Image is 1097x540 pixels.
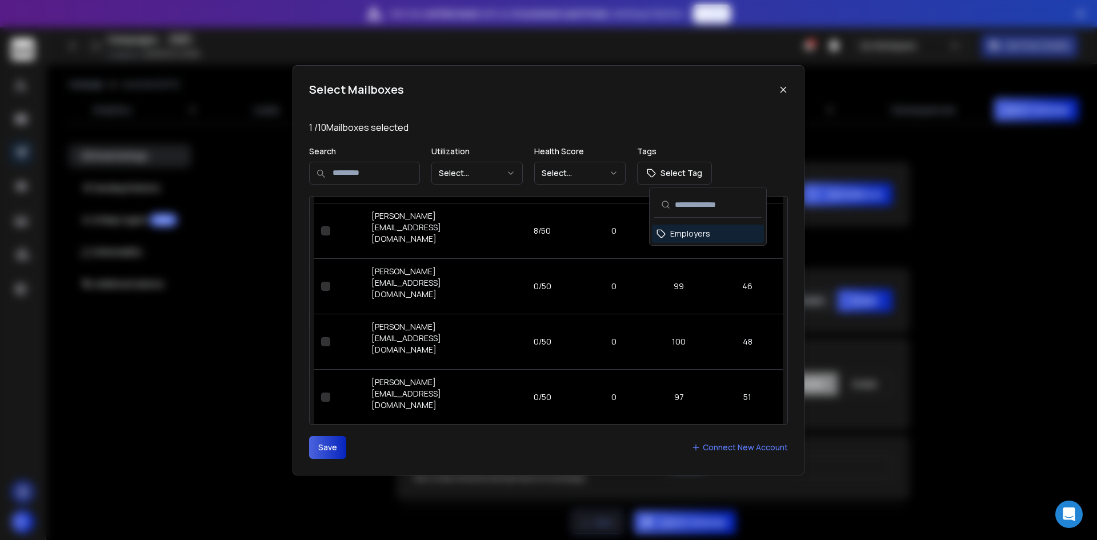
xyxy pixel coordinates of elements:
[1055,501,1083,528] div: Open Intercom Messenger
[534,146,626,157] p: Health Score
[637,146,712,157] p: Tags
[431,146,523,157] p: Utilization
[309,82,404,98] h1: Select Mailboxes
[309,121,788,134] p: 1 / 10 Mailboxes selected
[309,146,420,157] p: Search
[670,228,710,239] span: Employers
